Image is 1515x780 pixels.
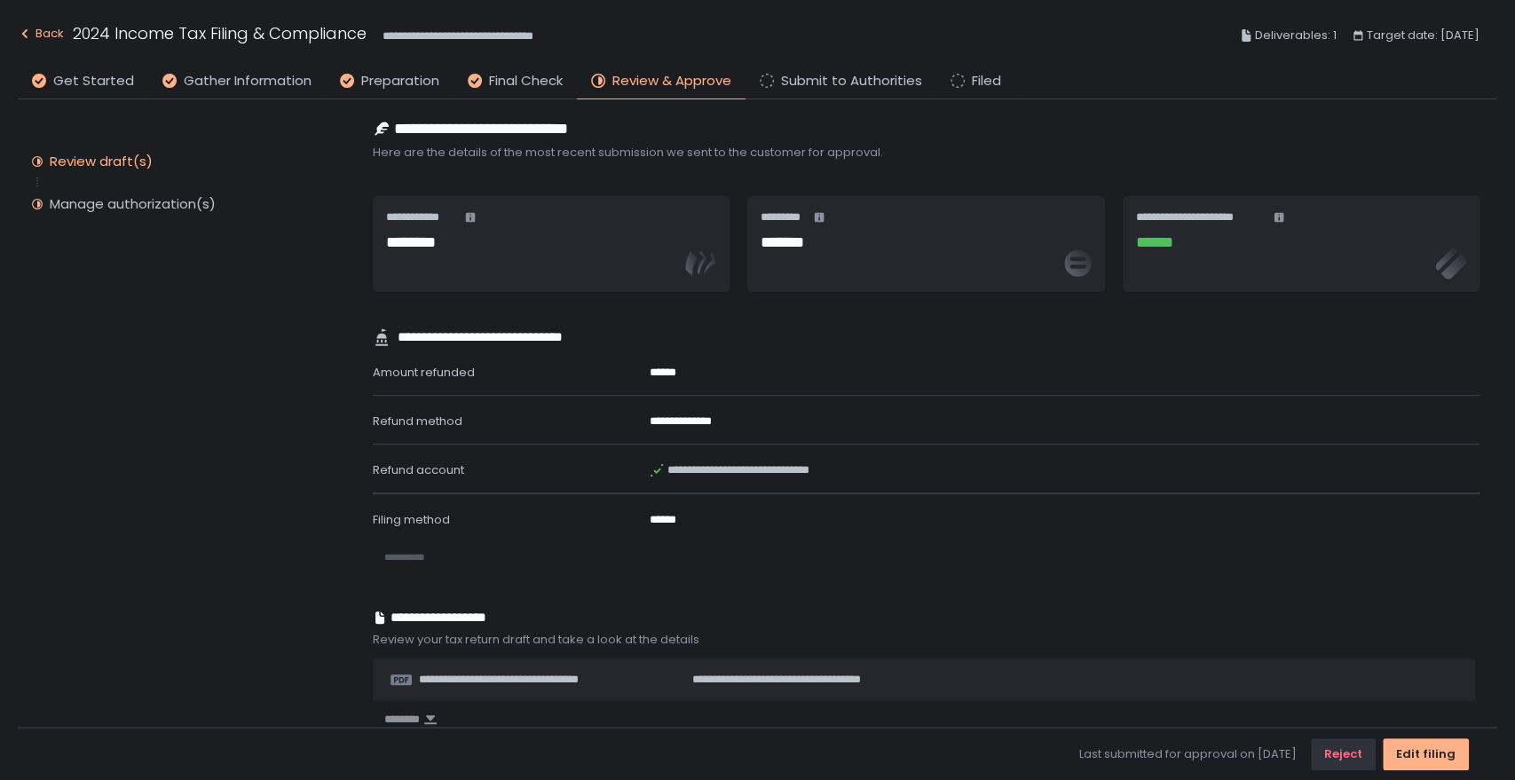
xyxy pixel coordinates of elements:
[373,461,464,478] span: Refund account
[53,71,134,91] span: Get Started
[1324,746,1362,762] div: Reject
[373,145,1479,161] span: Here are the details of the most recent submission we sent to the customer for approval.
[1367,25,1479,46] span: Target date: [DATE]
[18,23,64,44] div: Back
[361,71,439,91] span: Preparation
[373,511,450,528] span: Filing method
[612,71,731,91] span: Review & Approve
[1383,738,1469,770] button: Edit filing
[1311,738,1376,770] button: Reject
[73,21,367,45] h1: 2024 Income Tax Filing & Compliance
[373,632,1479,648] span: Review your tax return draft and take a look at the details
[1255,25,1337,46] span: Deliverables: 1
[50,153,153,170] div: Review draft(s)
[1396,746,1456,762] div: Edit filing
[373,413,462,429] span: Refund method
[489,71,563,91] span: Final Check
[184,71,312,91] span: Gather Information
[373,364,475,381] span: Amount refunded
[18,21,64,51] button: Back
[972,71,1001,91] span: Filed
[50,195,216,213] div: Manage authorization(s)
[781,71,922,91] span: Submit to Authorities
[1079,746,1297,762] span: Last submitted for approval on [DATE]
